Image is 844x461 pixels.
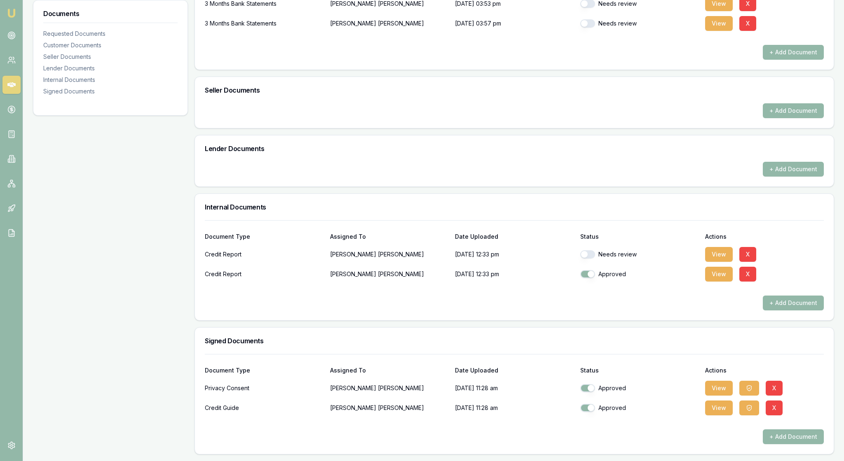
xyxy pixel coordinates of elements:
[705,234,824,240] div: Actions
[43,76,178,84] div: Internal Documents
[705,368,824,373] div: Actions
[580,270,699,278] div: Approved
[330,15,449,32] p: [PERSON_NAME] [PERSON_NAME]
[205,246,324,263] div: Credit Report
[705,381,733,396] button: View
[580,384,699,392] div: Approved
[205,204,824,210] h3: Internal Documents
[43,87,178,95] div: Signed Documents
[455,400,574,416] p: [DATE] 11:28 am
[580,250,699,258] div: Needs review
[7,8,16,18] img: emu-icon-u.png
[330,380,449,396] p: [PERSON_NAME] [PERSON_NAME]
[43,64,178,72] div: Lender Documents
[739,247,756,262] button: X
[763,162,824,177] button: + Add Document
[455,15,574,32] p: [DATE] 03:57 pm
[43,30,178,38] div: Requested Documents
[330,368,449,373] div: Assigned To
[455,234,574,240] div: Date Uploaded
[205,266,324,282] div: Credit Report
[43,41,178,49] div: Customer Documents
[705,247,733,262] button: View
[330,246,449,263] p: [PERSON_NAME] [PERSON_NAME]
[766,400,783,415] button: X
[43,10,178,17] h3: Documents
[580,234,699,240] div: Status
[739,267,756,282] button: X
[455,380,574,396] p: [DATE] 11:28 am
[455,266,574,282] p: [DATE] 12:33 pm
[580,368,699,373] div: Status
[205,380,324,396] div: Privacy Consent
[705,16,733,31] button: View
[739,16,756,31] button: X
[763,103,824,118] button: + Add Document
[580,404,699,412] div: Approved
[205,234,324,240] div: Document Type
[205,338,824,344] h3: Signed Documents
[205,145,824,152] h3: Lender Documents
[705,400,733,415] button: View
[766,381,783,396] button: X
[763,296,824,310] button: + Add Document
[763,429,824,444] button: + Add Document
[205,368,324,373] div: Document Type
[455,246,574,263] p: [DATE] 12:33 pm
[455,368,574,373] div: Date Uploaded
[763,45,824,60] button: + Add Document
[205,15,324,32] div: 3 Months Bank Statements
[330,234,449,240] div: Assigned To
[205,87,824,93] h3: Seller Documents
[205,400,324,416] div: Credit Guide
[330,266,449,282] p: [PERSON_NAME] [PERSON_NAME]
[580,19,699,28] div: Needs review
[43,53,178,61] div: Seller Documents
[330,400,449,416] p: [PERSON_NAME] [PERSON_NAME]
[705,267,733,282] button: View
